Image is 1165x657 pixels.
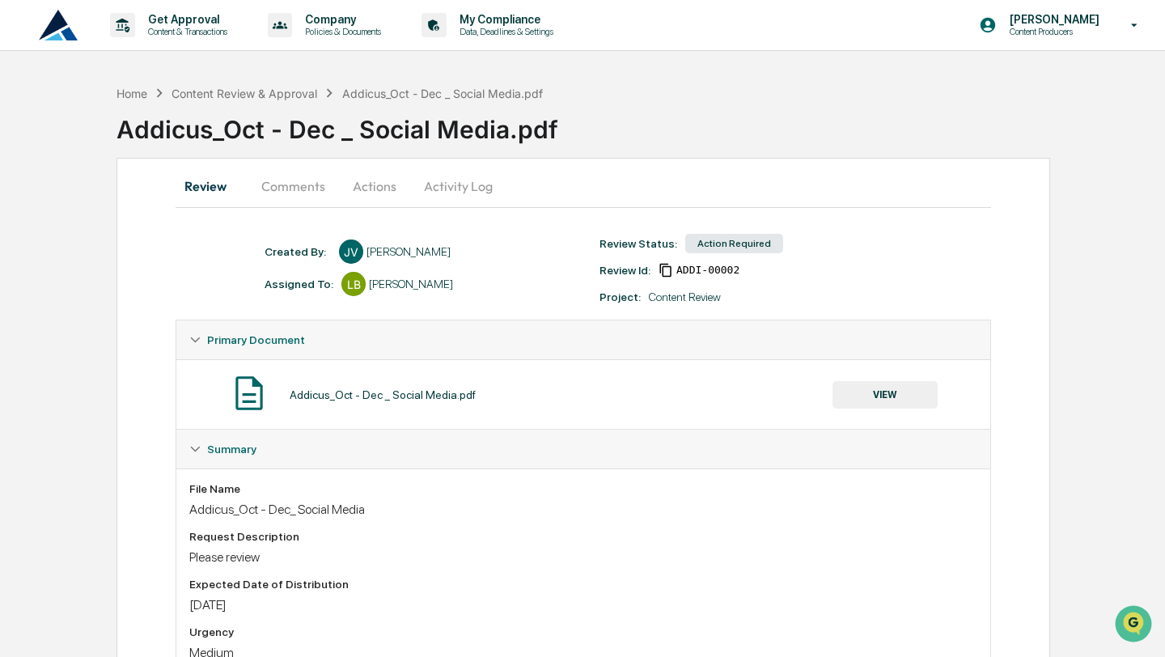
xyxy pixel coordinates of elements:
div: Project: [599,290,641,303]
button: Review [176,167,248,206]
div: Urgency [189,625,977,638]
p: Policies & Documents [292,26,389,37]
p: Content & Transactions [135,26,235,37]
div: Content Review & Approval [172,87,317,100]
a: 🖐️Preclearance [10,197,111,227]
div: Home [116,87,147,100]
p: Company [292,13,389,26]
div: Review Id: [599,264,650,277]
span: Summary [207,443,256,456]
button: Start new chat [275,129,294,148]
button: Activity Log [411,167,506,206]
span: Data Lookup [32,235,102,251]
div: We're available if you need us! [55,140,205,153]
p: Get Approval [135,13,235,26]
div: Addicus_Oct - Dec _ Social Media.pdf [290,388,476,401]
span: Primary Document [207,333,305,346]
div: [PERSON_NAME] [366,245,451,258]
div: secondary tabs example [176,167,991,206]
button: VIEW [832,381,938,409]
iframe: Open customer support [1113,604,1157,647]
div: Assigned To: [265,278,333,290]
div: Expected Date of Distribution [189,578,977,591]
p: Content Producers [997,26,1108,37]
p: My Compliance [447,13,561,26]
button: Actions [338,167,411,206]
a: 🗄️Attestations [111,197,207,227]
div: LB [341,272,366,296]
button: Comments [248,167,338,206]
div: [PERSON_NAME] [369,278,453,290]
div: 🔎 [16,236,29,249]
p: Data, Deadlines & Settings [447,26,561,37]
div: Created By: ‎ ‎ [265,245,331,258]
span: 744e7310-27c8-47f6-821a-238c6944770d [676,264,739,277]
div: Request Description [189,530,977,543]
img: logo [39,10,78,40]
div: 🖐️ [16,206,29,218]
div: Review Status: [599,237,677,250]
img: Document Icon [229,373,269,413]
span: Attestations [133,204,201,220]
div: Addicus_Oct - Dec _ Social Media.pdf [116,102,1165,144]
div: Primary Document [176,320,990,359]
a: 🔎Data Lookup [10,228,108,257]
div: 🗄️ [117,206,130,218]
div: [DATE] [189,597,977,612]
div: Start new chat [55,124,265,140]
div: JV [339,239,363,264]
div: File Name [189,482,977,495]
div: Addicus_Oct - Dec_ Social Media [189,502,977,517]
img: 1746055101610-c473b297-6a78-478c-a979-82029cc54cd1 [16,124,45,153]
div: Action Required [685,234,783,253]
div: Primary Document [176,359,990,429]
a: Powered byPylon [114,273,196,286]
p: [PERSON_NAME] [997,13,1108,26]
div: Summary [176,430,990,468]
div: Content Review [649,290,721,303]
span: Pylon [161,274,196,286]
span: Preclearance [32,204,104,220]
div: Please review [189,549,977,565]
div: Addicus_Oct - Dec _ Social Media.pdf [342,87,543,100]
p: How can we help? [16,34,294,60]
